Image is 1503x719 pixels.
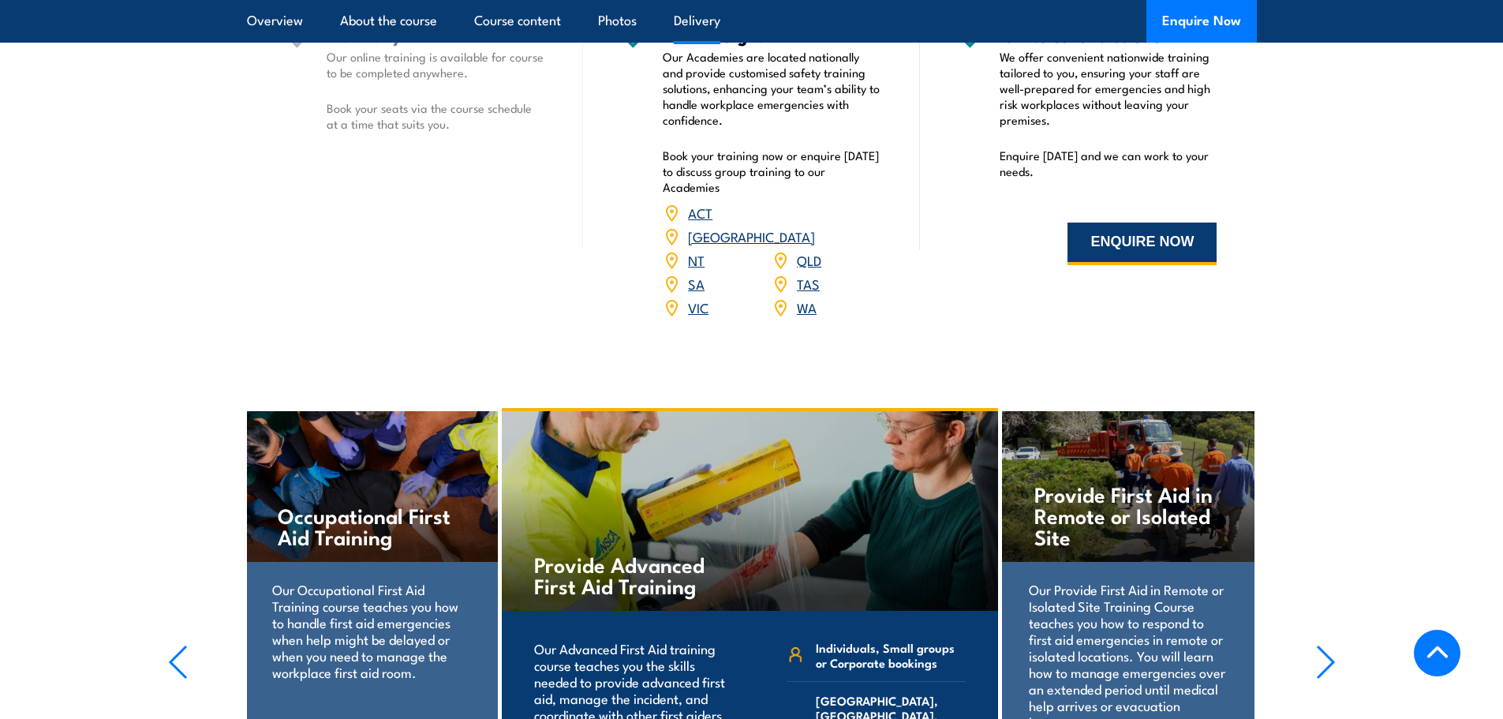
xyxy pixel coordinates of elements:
a: TAS [797,274,820,293]
h4: Provide First Aid in Remote or Isolated Site [1034,483,1221,547]
a: QLD [797,250,821,269]
a: NT [688,250,705,269]
button: ENQUIRE NOW [1067,223,1217,265]
p: Enquire [DATE] and we can work to your needs. [1000,148,1217,179]
p: Our Occupational First Aid Training course teaches you how to handle first aid emergencies when h... [272,581,470,680]
a: VIC [688,298,709,316]
p: Our Academies are located nationally and provide customised safety training solutions, enhancing ... [663,49,880,128]
h5: Learn anywhere [327,29,544,44]
span: Individuals, Small groups or Corporate bookings [816,640,966,670]
p: We offer convenient nationwide training tailored to you, ensuring your staff are well-prepared fo... [1000,49,1217,128]
p: Our online training is available for course to be completed anywhere. [327,49,544,81]
p: Book your seats via the course schedule at a time that suits you. [327,100,544,132]
a: ACT [688,203,712,222]
a: SA [688,274,705,293]
h4: Occupational First Aid Training [278,504,465,547]
a: [GEOGRAPHIC_DATA] [688,227,815,245]
h5: Book straight in [663,29,880,44]
h4: Provide Advanced First Aid Training [534,553,720,596]
a: WA [797,298,817,316]
h5: Talk to us for a solution [1000,29,1217,44]
p: Book your training now or enquire [DATE] to discuss group training to our Academies [663,148,880,195]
